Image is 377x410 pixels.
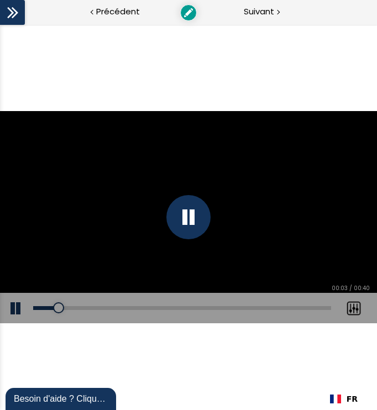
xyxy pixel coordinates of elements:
[330,395,341,403] img: Français flag
[244,5,274,19] span: Suivant
[322,388,366,410] div: Language Switcher
[96,5,140,19] span: Précédent
[330,395,358,403] a: FR
[322,388,366,410] div: Language selected: Français
[329,259,372,269] div: 00:03 / 00:40
[6,386,118,410] iframe: chat widget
